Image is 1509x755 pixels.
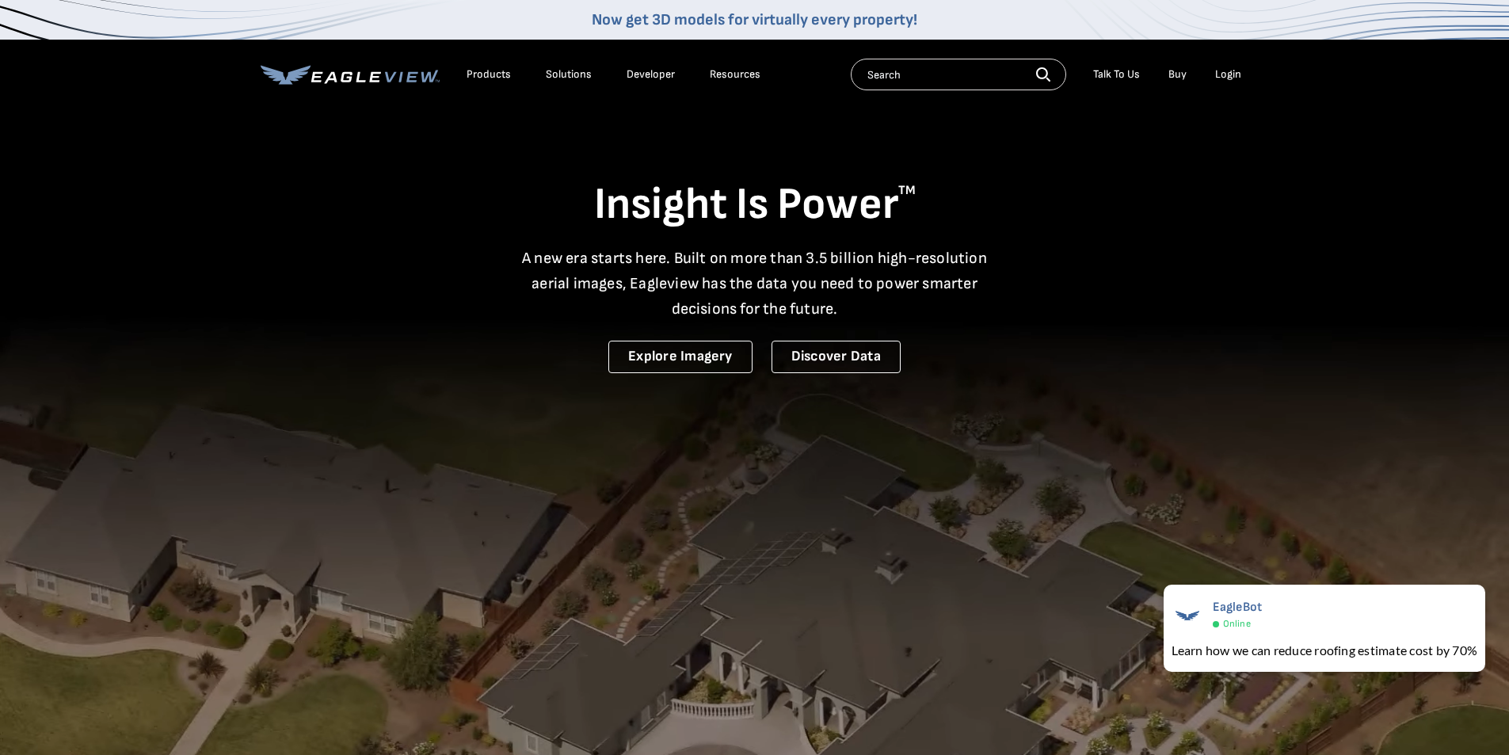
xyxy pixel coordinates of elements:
[1223,618,1251,630] span: Online
[1213,600,1263,615] span: EagleBot
[546,67,592,82] div: Solutions
[851,59,1066,90] input: Search
[467,67,511,82] div: Products
[627,67,675,82] a: Developer
[772,341,901,373] a: Discover Data
[1093,67,1140,82] div: Talk To Us
[1172,641,1477,660] div: Learn how we can reduce roofing estimate cost by 70%
[261,177,1249,233] h1: Insight Is Power
[608,341,753,373] a: Explore Imagery
[1172,600,1203,631] img: EagleBot
[1215,67,1241,82] div: Login
[513,246,997,322] p: A new era starts here. Built on more than 3.5 billion high-resolution aerial images, Eagleview ha...
[592,10,917,29] a: Now get 3D models for virtually every property!
[1168,67,1187,82] a: Buy
[898,183,916,198] sup: TM
[710,67,760,82] div: Resources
